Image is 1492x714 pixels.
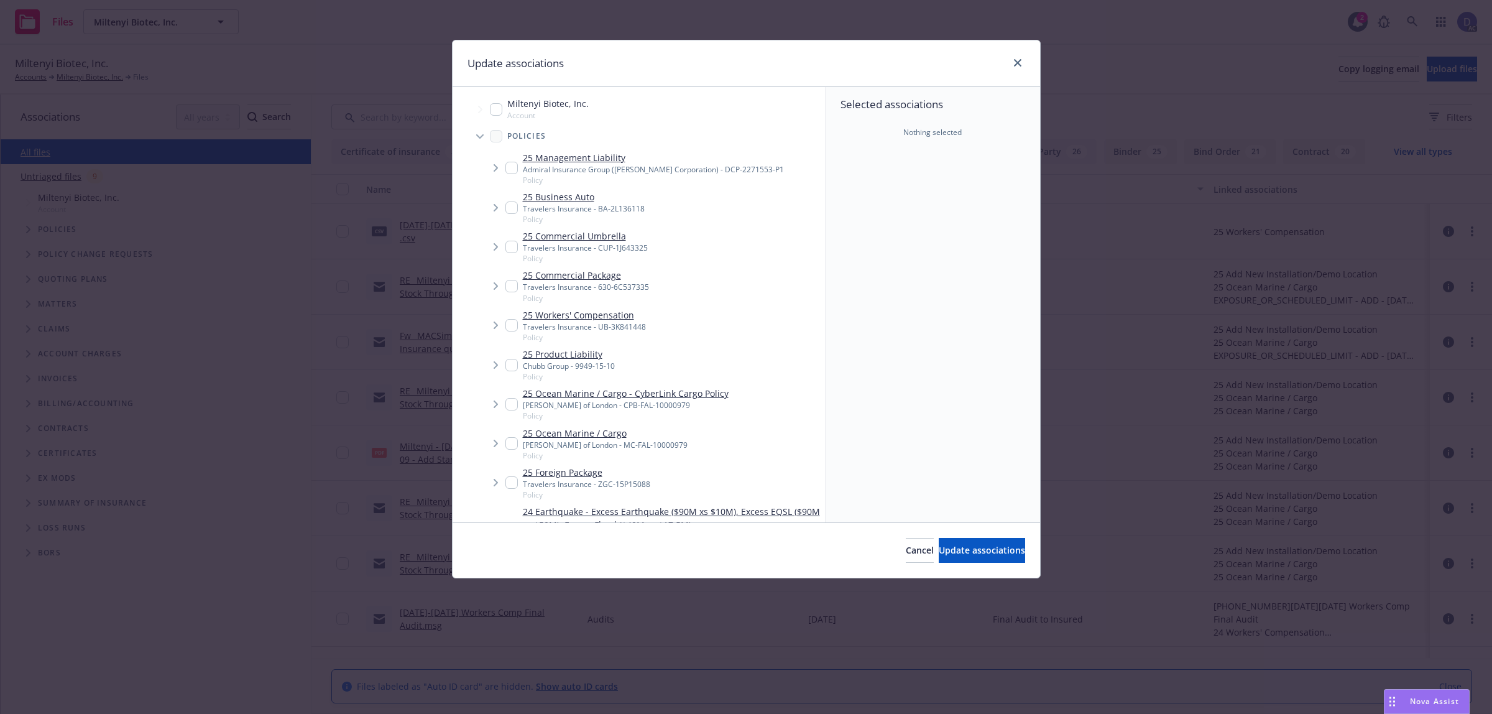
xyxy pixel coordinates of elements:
a: 25 Commercial Package [523,269,649,282]
div: Travelers Insurance - CUP-1J643325 [523,243,648,253]
span: Policy [523,214,645,225]
span: Account [507,110,589,121]
span: Policy [523,253,648,264]
h1: Update associations [467,55,564,72]
div: [PERSON_NAME] of London - MC-FAL-10000979 [523,440,688,450]
span: Policies [507,132,546,140]
div: Travelers Insurance - BA-2L136118 [523,203,645,214]
span: Cancel [906,544,934,556]
div: Chubb Group - 9949-15-10 [523,361,615,371]
span: Policy [523,175,784,185]
span: Nothing selected [903,127,962,138]
a: 24 Earthquake - Excess Earthquake ($90M xs $10M), Excess EQSL ($90M xs $50M), Excess Flood ($40M ... [523,505,820,531]
div: Admiral Insurance Group ([PERSON_NAME] Corporation) - DCP-2271553-P1 [523,164,784,175]
a: 25 Workers' Compensation [523,308,646,322]
span: Selected associations [840,97,1025,112]
div: Travelers Insurance - 630-6C537335 [523,282,649,292]
span: Policy [523,332,646,343]
span: Policy [523,293,649,304]
div: Drag to move [1384,690,1400,713]
span: Update associations [939,544,1025,556]
a: 25 Commercial Umbrella [523,229,648,243]
div: Travelers Insurance - UB-3K841448 [523,322,646,332]
span: Policy [523,410,729,421]
a: 25 Management Liability [523,151,784,164]
a: 25 Product Liability [523,348,615,361]
button: Cancel [906,538,934,563]
div: Travelers Insurance - ZGC-15P15088 [523,479,650,489]
a: 25 Business Auto [523,190,645,203]
a: 25 Ocean Marine / Cargo - CyberLink Cargo Policy [523,387,729,400]
a: 25 Ocean Marine / Cargo [523,427,688,440]
span: Nova Assist [1410,696,1459,707]
span: Policy [523,371,615,382]
a: close [1010,55,1025,70]
button: Update associations [939,538,1025,563]
span: Miltenyi Biotec, Inc. [507,97,589,110]
span: Policy [523,450,688,461]
a: 25 Foreign Package [523,466,650,479]
span: Policy [523,489,650,500]
button: Nova Assist [1384,689,1470,714]
div: [PERSON_NAME] of London - CPB-FAL-10000979 [523,400,729,410]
